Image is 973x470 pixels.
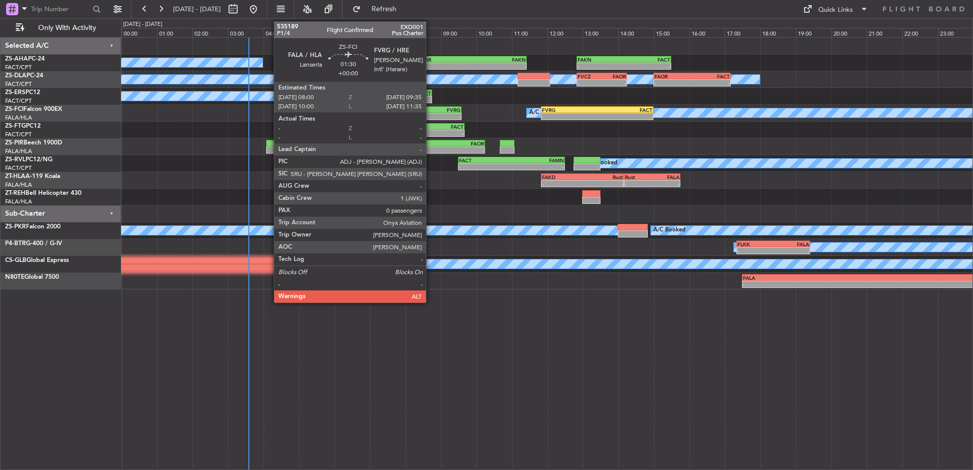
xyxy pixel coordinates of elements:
div: - [743,281,913,287]
div: - [355,147,392,153]
div: Quick Links [818,5,853,15]
div: - [162,265,328,271]
div: 02:00 [192,28,228,37]
div: - [542,181,583,187]
div: 21:00 [867,28,902,37]
a: ZS-PIRBeech 1900D [5,140,62,146]
div: FACT [432,124,463,130]
a: FALA/HLA [5,198,32,205]
a: FACT/CPT [5,131,32,138]
div: FAKN [472,56,526,63]
div: FAMN [511,157,564,163]
div: 22:00 [902,28,938,37]
div: - [602,80,626,86]
div: 20:00 [832,28,867,37]
label: 2 Flight Legs [304,175,395,184]
div: FAGR [364,90,397,96]
div: FMMI [346,56,398,63]
div: - [654,80,692,86]
a: FALA/HLA [5,181,32,189]
div: FACT [597,107,653,113]
div: - [433,113,460,120]
span: ZS-PKR [5,224,26,230]
input: Trip Number [31,2,90,17]
div: FACT [398,90,431,96]
a: FACT/CPT [5,80,32,88]
div: - [459,164,511,170]
div: FAOR [654,73,692,79]
a: FALA/HLA [5,148,32,155]
div: 04:00 [264,28,299,37]
div: FAOR [446,140,484,146]
span: ZS-FCI [5,106,23,112]
div: 12:00 [548,28,583,37]
div: - [583,181,623,187]
span: P4-BTR [5,241,26,247]
div: FACT [692,73,730,79]
span: ZS-DLA [5,73,26,79]
div: FMMI [418,56,472,63]
a: FACT/CPT [5,64,32,71]
div: FAPE [409,140,447,146]
a: ZT-REHBell Helicopter 430 [5,190,81,196]
span: ZS-ERS [5,90,25,96]
span: ZS-RVL [5,157,25,163]
span: Only With Activity [26,24,107,32]
div: - [398,97,431,103]
a: ZS-FTGPC12 [5,123,41,129]
div: - [406,113,433,120]
div: 06:00 [334,28,370,37]
div: [DATE] - [DATE] [123,20,162,29]
button: Refresh [348,1,409,17]
div: 03:00 [228,28,264,37]
a: P4-BTRG-400 / G-IV [5,241,62,247]
div: FLKK [737,241,774,247]
span: ZS-FTG [5,123,26,129]
div: FALA [774,241,810,247]
div: 18:00 [760,28,796,37]
a: FACT/CPT [5,97,32,105]
div: - [400,130,432,136]
div: - [346,63,398,69]
div: FVRG [542,107,597,113]
div: FAOR [602,73,626,79]
div: FAGR [400,124,432,130]
a: N80TEGlobal 7500 [5,274,59,280]
div: 14:00 [618,28,654,37]
span: ZT-HLA [5,173,25,180]
div: - [511,164,564,170]
div: 07:00 [370,28,406,37]
a: ZS-AHAPC-24 [5,56,45,62]
div: FAKD [542,174,583,180]
div: 00:00 [122,28,157,37]
div: - [364,97,397,103]
div: - [409,147,447,153]
div: - [625,181,652,187]
div: FACT [624,56,670,63]
div: A/C Booked [529,105,561,121]
div: - [294,63,346,69]
span: N80TE [5,274,24,280]
div: - [418,63,472,69]
a: ZT-HLAA-119 Koala [5,173,60,180]
div: - [624,63,670,69]
div: - [737,248,774,254]
div: FSIA [294,56,346,63]
div: - [578,63,624,69]
a: ZS-FCIFalcon 900EX [5,106,62,112]
img: arrow-gray.svg [395,178,401,182]
div: 05:00 [299,28,335,37]
a: ZS-PKRFalcon 2000 [5,224,61,230]
div: FVRG [433,107,460,113]
div: - [446,147,484,153]
div: FAOR [318,140,355,146]
div: 10:00 [476,28,512,37]
div: Rust [625,174,652,180]
a: FACT/CPT [5,164,32,172]
a: FALA/HLA [5,114,32,122]
div: 01:00 [157,28,193,37]
div: - [597,113,653,120]
div: - [774,248,810,254]
div: FACT [459,157,511,163]
div: 17:00 [725,28,760,37]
